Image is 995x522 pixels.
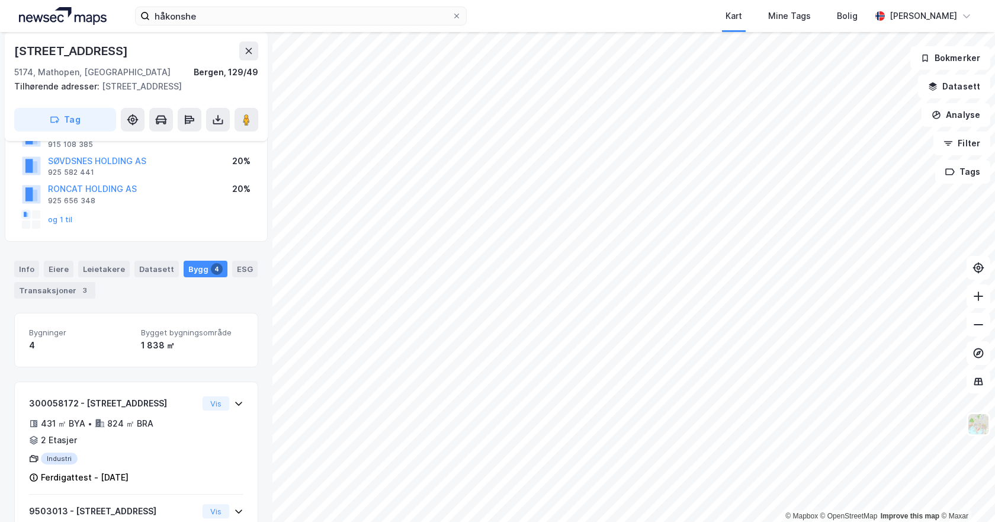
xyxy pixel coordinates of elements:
[933,132,990,155] button: Filter
[881,512,939,520] a: Improve this map
[232,154,251,168] div: 20%
[14,81,102,91] span: Tilhørende adresser:
[726,9,742,23] div: Kart
[785,512,818,520] a: Mapbox
[922,103,990,127] button: Analyse
[41,433,77,447] div: 2 Etasjer
[48,140,93,149] div: 915 108 385
[837,9,858,23] div: Bolig
[14,108,116,132] button: Tag
[141,328,243,338] span: Bygget bygningsområde
[41,417,85,431] div: 431 ㎡ BYA
[14,41,130,60] div: [STREET_ADDRESS]
[918,75,990,98] button: Datasett
[890,9,957,23] div: [PERSON_NAME]
[936,465,995,522] iframe: Chat Widget
[14,79,249,94] div: [STREET_ADDRESS]
[48,196,95,206] div: 925 656 348
[184,261,227,277] div: Bygg
[41,470,129,485] div: Ferdigattest - [DATE]
[29,396,198,411] div: 300058172 - [STREET_ADDRESS]
[141,338,243,353] div: 1 838 ㎡
[88,419,92,428] div: •
[910,46,990,70] button: Bokmerker
[14,261,39,277] div: Info
[232,182,251,196] div: 20%
[203,396,229,411] button: Vis
[134,261,179,277] div: Datasett
[150,7,452,25] input: Søk på adresse, matrikkel, gårdeiere, leietakere eller personer
[48,168,94,177] div: 925 582 441
[935,160,990,184] button: Tags
[194,65,258,79] div: Bergen, 129/49
[29,504,198,518] div: 9503013 - [STREET_ADDRESS]
[19,7,107,25] img: logo.a4113a55bc3d86da70a041830d287a7e.svg
[79,284,91,296] div: 3
[768,9,811,23] div: Mine Tags
[14,282,95,299] div: Transaksjoner
[14,65,171,79] div: 5174, Mathopen, [GEOGRAPHIC_DATA]
[232,261,258,277] div: ESG
[967,413,990,435] img: Z
[211,263,223,275] div: 4
[44,261,73,277] div: Eiere
[29,338,131,353] div: 4
[820,512,878,520] a: OpenStreetMap
[203,504,229,518] button: Vis
[29,328,131,338] span: Bygninger
[107,417,153,431] div: 824 ㎡ BRA
[78,261,130,277] div: Leietakere
[936,465,995,522] div: Kontrollprogram for chat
